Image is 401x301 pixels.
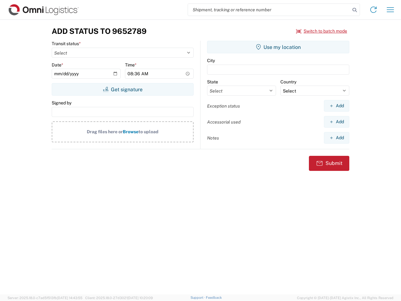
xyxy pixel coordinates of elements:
[52,27,147,36] h3: Add Status to 9652789
[309,156,349,171] button: Submit
[52,62,63,68] label: Date
[207,58,215,63] label: City
[296,26,347,36] button: Switch to batch mode
[52,41,81,46] label: Transit status
[52,83,194,96] button: Get signature
[207,119,241,125] label: Accessorial used
[57,296,82,300] span: [DATE] 14:43:55
[207,135,219,141] label: Notes
[190,296,206,299] a: Support
[87,129,123,134] span: Drag files here or
[324,132,349,144] button: Add
[128,296,153,300] span: [DATE] 10:20:09
[280,79,296,85] label: Country
[206,296,222,299] a: Feedback
[52,100,71,106] label: Signed by
[207,41,349,53] button: Use my location
[297,295,393,301] span: Copyright © [DATE]-[DATE] Agistix Inc., All Rights Reserved
[207,103,240,109] label: Exception status
[123,129,138,134] span: Browse
[188,4,350,16] input: Shipment, tracking or reference number
[125,62,137,68] label: Time
[324,100,349,112] button: Add
[85,296,153,300] span: Client: 2025.18.0-27d3021
[324,116,349,128] button: Add
[8,296,82,300] span: Server: 2025.18.0-c7ad5f513fb
[138,129,159,134] span: to upload
[207,79,218,85] label: State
